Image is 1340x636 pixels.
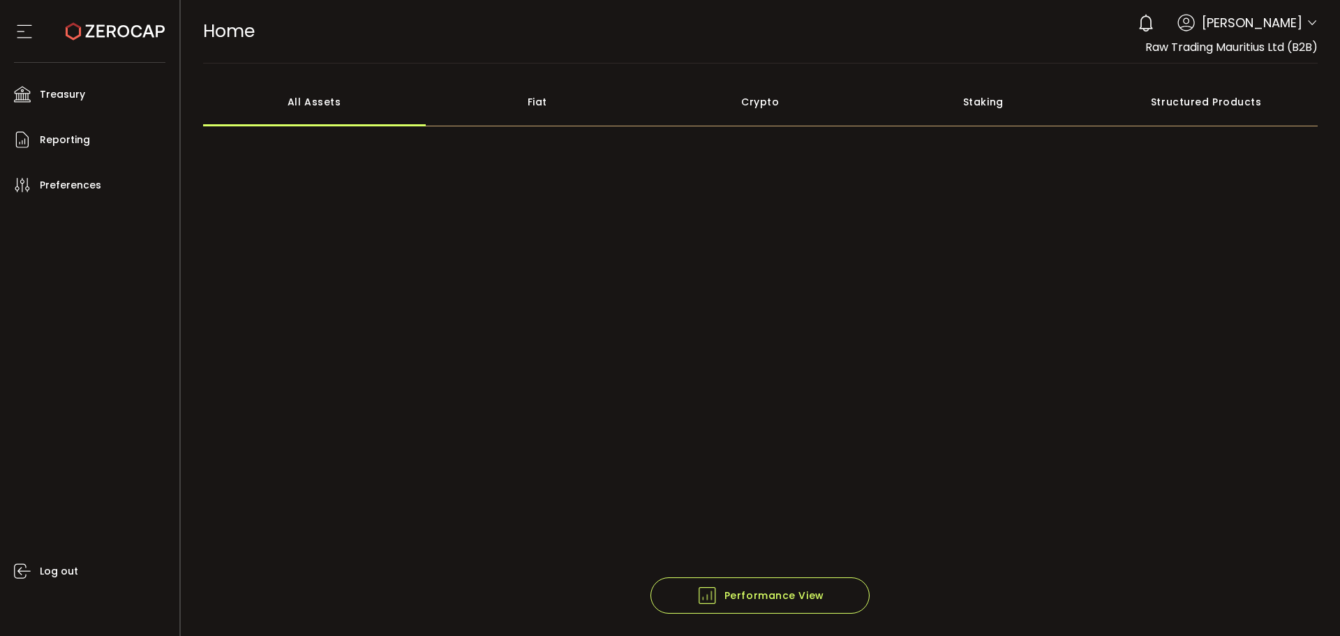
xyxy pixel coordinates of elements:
[1095,77,1318,126] div: Structured Products
[872,77,1095,126] div: Staking
[40,84,85,105] span: Treasury
[649,77,872,126] div: Crypto
[40,561,78,582] span: Log out
[1202,13,1302,32] span: [PERSON_NAME]
[40,130,90,150] span: Reporting
[1145,39,1318,55] span: Raw Trading Mauritius Ltd (B2B)
[203,19,255,43] span: Home
[40,175,101,195] span: Preferences
[650,577,870,614] button: Performance View
[697,585,824,606] span: Performance View
[203,77,426,126] div: All Assets
[426,77,649,126] div: Fiat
